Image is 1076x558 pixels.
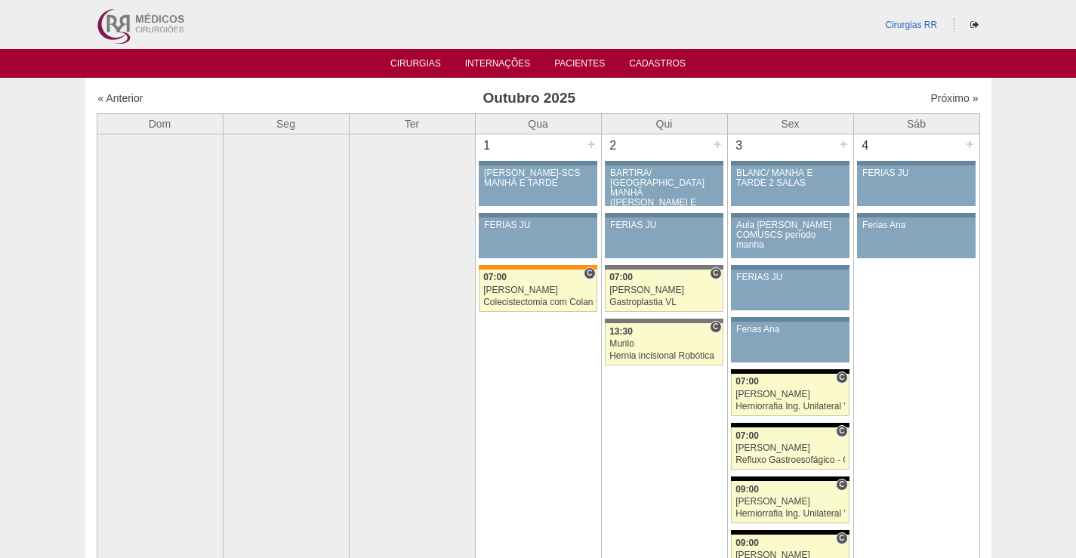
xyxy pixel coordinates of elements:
[736,168,844,188] div: BLANC/ MANHÃ E TARDE 2 SALAS
[605,323,723,365] a: C 13:30 Murilo Hernia incisional Robótica
[735,509,845,519] div: Herniorrafia Ing. Unilateral VL
[970,20,979,29] i: Sair
[710,267,721,279] span: Consultório
[605,213,723,217] div: Key: Aviso
[731,476,849,481] div: Key: Blanc
[483,285,593,295] div: [PERSON_NAME]
[483,297,593,307] div: Colecistectomia com Colangiografia VL
[609,297,719,307] div: Gastroplastia VL
[885,20,937,30] a: Cirurgias RR
[605,217,723,258] a: FERIAS JU
[731,165,849,206] a: BLANC/ MANHÃ E TARDE 2 SALAS
[862,168,970,178] div: FERIAS JU
[731,369,849,374] div: Key: Blanc
[963,134,976,154] div: +
[731,427,849,470] a: C 07:00 [PERSON_NAME] Refluxo Gastroesofágico - Cirurgia VL
[735,390,845,399] div: [PERSON_NAME]
[479,270,597,312] a: C 07:00 [PERSON_NAME] Colecistectomia com Colangiografia VL
[735,443,845,453] div: [PERSON_NAME]
[731,217,849,258] a: Aula [PERSON_NAME] COMUSCS período manha
[731,265,849,270] div: Key: Aviso
[98,92,143,104] a: « Anterior
[735,484,759,495] span: 09:00
[605,161,723,165] div: Key: Aviso
[710,321,721,333] span: Consultório
[309,88,749,109] h3: Outubro 2025
[609,272,633,282] span: 07:00
[728,134,751,157] div: 3
[609,326,633,337] span: 13:30
[585,134,598,154] div: +
[731,270,849,310] a: FERIAS JU
[731,317,849,322] div: Key: Aviso
[735,376,759,387] span: 07:00
[731,481,849,523] a: C 09:00 [PERSON_NAME] Herniorrafia Ing. Unilateral VL
[610,220,718,230] div: FERIAS JU
[554,58,605,73] a: Pacientes
[601,113,727,134] th: Qui
[605,265,723,270] div: Key: São Bernardo
[736,325,844,334] div: Ferias Ana
[223,113,349,134] th: Seg
[609,339,719,349] div: Murilo
[479,217,597,258] a: FERIAS JU
[836,532,847,544] span: Consultório
[609,351,719,361] div: Hernia incisional Robótica
[609,285,719,295] div: [PERSON_NAME]
[629,58,686,73] a: Cadastros
[836,479,847,491] span: Consultório
[484,220,592,230] div: FERIAS JU
[736,273,844,282] div: FERIAS JU
[605,165,723,206] a: BARTIRA/ [GEOGRAPHIC_DATA] MANHÃ ([PERSON_NAME] E ANA)/ SANTA JOANA -TARDE
[479,161,597,165] div: Key: Aviso
[736,220,844,251] div: Aula [PERSON_NAME] COMUSCS período manha
[390,58,441,73] a: Cirurgias
[479,213,597,217] div: Key: Aviso
[479,265,597,270] div: Key: São Luiz - SCS
[484,168,592,188] div: [PERSON_NAME]-SCS MANHÃ E TARDE
[731,322,849,362] a: Ferias Ana
[605,270,723,312] a: C 07:00 [PERSON_NAME] Gastroplastia VL
[857,161,975,165] div: Key: Aviso
[731,530,849,535] div: Key: Blanc
[854,134,877,157] div: 4
[853,113,979,134] th: Sáb
[735,402,845,412] div: Herniorrafia Ing. Unilateral VL
[605,319,723,323] div: Key: Santa Catarina
[735,538,759,548] span: 09:00
[727,113,853,134] th: Sex
[735,497,845,507] div: [PERSON_NAME]
[731,374,849,416] a: C 07:00 [PERSON_NAME] Herniorrafia Ing. Unilateral VL
[584,267,595,279] span: Consultório
[349,113,475,134] th: Ter
[476,134,499,157] div: 1
[735,430,759,441] span: 07:00
[857,165,975,206] a: FERIAS JU
[731,161,849,165] div: Key: Aviso
[862,220,970,230] div: Ferias Ana
[465,58,531,73] a: Internações
[731,423,849,427] div: Key: Blanc
[731,213,849,217] div: Key: Aviso
[836,371,847,384] span: Consultório
[836,425,847,437] span: Consultório
[735,455,845,465] div: Refluxo Gastroesofágico - Cirurgia VL
[97,113,223,134] th: Dom
[479,165,597,206] a: [PERSON_NAME]-SCS MANHÃ E TARDE
[483,272,507,282] span: 07:00
[930,92,978,104] a: Próximo »
[475,113,601,134] th: Qua
[602,134,625,157] div: 2
[857,213,975,217] div: Key: Aviso
[857,217,975,258] a: Ferias Ana
[610,168,718,228] div: BARTIRA/ [GEOGRAPHIC_DATA] MANHÃ ([PERSON_NAME] E ANA)/ SANTA JOANA -TARDE
[837,134,850,154] div: +
[711,134,724,154] div: +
